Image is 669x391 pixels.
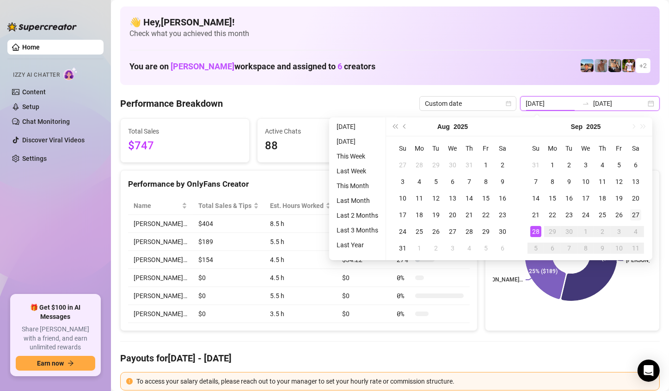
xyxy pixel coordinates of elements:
a: Content [22,88,46,96]
td: 2025-07-28 [411,157,428,173]
div: 31 [397,243,408,254]
div: 1 [480,159,491,171]
td: 2025-09-16 [561,190,577,207]
td: $154 [193,251,264,269]
td: 3.5 h [264,305,337,323]
th: Sa [494,140,511,157]
div: 26 [430,226,442,237]
div: 26 [614,209,625,220]
a: Discover Viral Videos [22,136,85,144]
span: Earn now [37,360,64,367]
td: 2025-09-04 [461,240,478,257]
th: Fr [478,140,494,157]
td: 2025-09-05 [478,240,494,257]
h4: Payouts for [DATE] - [DATE] [120,352,660,365]
th: Th [461,140,478,157]
div: 8 [480,176,491,187]
div: 22 [547,209,558,220]
td: $189 [193,233,264,251]
div: 28 [414,159,425,171]
td: 2025-09-17 [577,190,594,207]
td: 2025-08-17 [394,207,411,223]
div: 22 [480,209,491,220]
input: End date [593,98,646,109]
span: 0 % [397,291,411,301]
div: 30 [447,159,458,171]
td: $404 [193,215,264,233]
td: 2025-09-29 [544,223,561,240]
span: exclamation-circle [126,378,133,385]
td: 2025-08-31 [394,240,411,257]
span: arrow-right [68,360,74,367]
span: swap-right [582,100,589,107]
td: 2025-07-27 [394,157,411,173]
td: 2025-08-04 [411,173,428,190]
span: Active Chats [265,126,379,136]
button: Previous month (PageUp) [400,117,410,136]
td: 2025-09-10 [577,173,594,190]
td: 4.5 h [264,251,337,269]
span: $747 [128,137,242,155]
div: 7 [464,176,475,187]
div: 8 [580,243,591,254]
td: 2025-10-03 [611,223,627,240]
li: Last 3 Months [333,225,382,236]
span: Izzy AI Chatter [13,71,60,79]
td: 2025-10-06 [544,240,561,257]
td: 2025-10-09 [594,240,611,257]
button: Earn nowarrow-right [16,356,95,371]
span: 0 % [397,273,411,283]
a: Setup [22,103,39,110]
td: 4.5 h [264,269,337,287]
span: Share [PERSON_NAME] with a friend, and earn unlimited rewards [16,325,95,352]
img: Hector [622,59,635,72]
div: 2 [597,226,608,237]
img: Joey [595,59,608,72]
div: Performance by OnlyFans Creator [128,178,470,190]
div: Est. Hours Worked [270,201,324,211]
div: 29 [480,226,491,237]
td: 2025-07-31 [461,157,478,173]
td: 2025-08-28 [461,223,478,240]
td: 2025-09-13 [627,173,644,190]
div: 27 [630,209,641,220]
td: 5.5 h [264,233,337,251]
td: 2025-09-03 [577,157,594,173]
td: 2025-09-02 [561,157,577,173]
td: 2025-09-27 [627,207,644,223]
td: 2025-09-21 [528,207,544,223]
span: [PERSON_NAME] [171,61,234,71]
span: Total Sales & Tips [198,201,252,211]
td: 2025-08-30 [494,223,511,240]
th: We [577,140,594,157]
div: 9 [597,243,608,254]
td: 2025-09-22 [544,207,561,223]
div: 30 [564,226,575,237]
td: 2025-07-29 [428,157,444,173]
h4: Performance Breakdown [120,97,223,110]
td: 2025-10-07 [561,240,577,257]
td: 2025-08-11 [411,190,428,207]
div: 5 [480,243,491,254]
div: 19 [614,193,625,204]
th: Name [128,197,193,215]
div: 31 [530,159,541,171]
a: Chat Monitoring [22,118,70,125]
td: 2025-10-11 [627,240,644,257]
td: 2025-08-25 [411,223,428,240]
div: 14 [530,193,541,204]
div: 7 [530,176,541,187]
td: 2025-09-25 [594,207,611,223]
td: 2025-09-09 [561,173,577,190]
th: Th [594,140,611,157]
td: 2025-08-29 [478,223,494,240]
span: Total Sales [128,126,242,136]
td: 2025-08-03 [394,173,411,190]
th: Tu [561,140,577,157]
div: 4 [464,243,475,254]
li: This Month [333,180,382,191]
div: 17 [397,209,408,220]
td: 2025-08-23 [494,207,511,223]
div: 14 [464,193,475,204]
td: $0 [337,269,391,287]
